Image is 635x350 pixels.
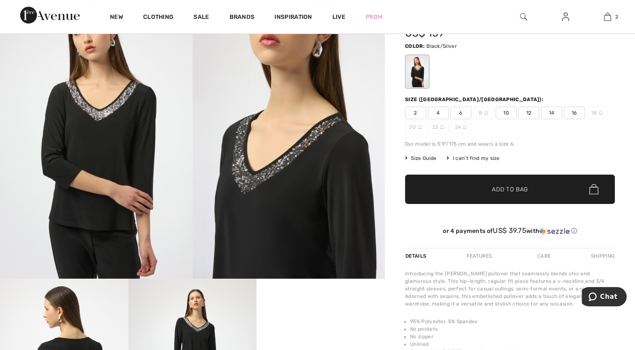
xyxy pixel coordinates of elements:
[230,13,255,22] a: Brands
[405,107,426,119] span: 2
[530,248,558,264] div: Care
[405,27,444,39] span: US$ 159
[410,325,615,333] li: No pockets
[440,125,444,129] img: ring-m.svg
[463,125,467,129] img: ring-m.svg
[405,270,615,308] div: Introducing the [PERSON_NAME] pullover that seamlessly blends chic and glamorous style. This hip-...
[518,107,539,119] span: 12
[406,56,428,87] div: Black/Silver
[410,340,615,348] li: Unlined
[564,107,585,119] span: 16
[143,13,173,22] a: Clothing
[582,287,627,308] iframe: Opens a widget where you can chat to one of our agents
[405,43,425,49] span: Color:
[587,12,628,22] a: 2
[405,227,615,238] div: or 4 payments ofUS$ 39.75withSezzle Click to learn more about Sezzle
[410,318,615,325] li: 95% Polyester, 5% Spandex
[484,111,488,115] img: ring-m.svg
[274,13,312,22] span: Inspiration
[541,107,562,119] span: 14
[193,13,209,22] a: Sale
[110,13,123,22] a: New
[405,140,615,148] div: Our model is 5'9"/175 cm and wears a size 6.
[460,248,499,264] div: Features
[428,121,449,133] span: 22
[555,12,576,22] a: Sign In
[332,13,345,21] a: Live
[366,13,382,21] a: Prom
[496,107,517,119] span: 10
[405,96,545,103] div: Size ([GEOGRAPHIC_DATA]/[GEOGRAPHIC_DATA]):
[589,184,598,195] img: Bag.svg
[405,227,615,235] div: or 4 payments of with
[492,185,528,193] span: Add to Bag
[428,107,449,119] span: 4
[20,7,80,24] img: 1ère Avenue
[405,154,436,162] span: Size Guide
[418,125,422,129] img: ring-m.svg
[450,121,471,133] span: 24
[473,107,494,119] span: 8
[562,12,569,22] img: My Info
[405,121,426,133] span: 20
[604,12,611,22] img: My Bag
[447,154,499,162] div: I can't find my size
[426,43,457,49] span: Black/Silver
[539,227,570,235] img: Sezzle
[615,13,618,21] span: 2
[598,111,603,115] img: ring-m.svg
[586,107,607,119] span: 18
[520,12,527,22] img: search the website
[405,248,429,264] div: Details
[450,107,471,119] span: 6
[410,333,615,340] li: No zipper
[405,175,615,204] button: Add to Bag
[493,226,526,235] span: US$ 39.75
[256,279,385,343] video: Your browser does not support the video tag.
[589,248,615,264] div: Shipping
